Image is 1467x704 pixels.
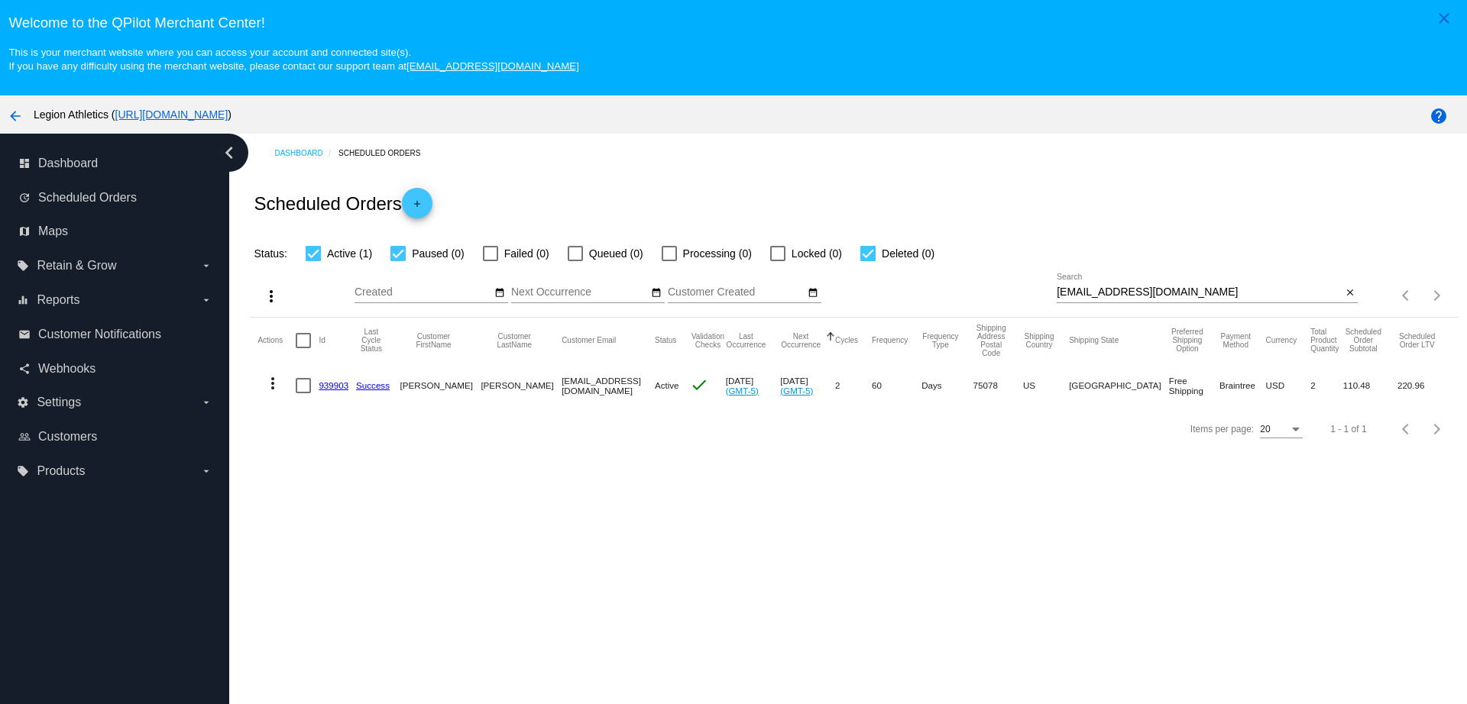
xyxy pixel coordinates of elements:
[38,157,98,170] span: Dashboard
[1391,414,1422,444] button: Previous page
[38,362,96,376] span: Webhooks
[18,431,31,443] i: people_outline
[6,107,24,125] mat-icon: arrow_back
[1422,280,1452,311] button: Next page
[1397,332,1437,349] button: Change sorting for LifetimeValue
[1169,363,1219,408] mat-cell: Free Shipping
[17,260,29,272] i: local_offer
[726,363,781,408] mat-cell: [DATE]
[1219,332,1252,349] button: Change sorting for PaymentMethod.Type
[655,380,679,390] span: Active
[18,322,212,347] a: email Customer Notifications
[726,386,759,396] a: (GMT-5)
[338,141,434,165] a: Scheduled Orders
[408,199,426,217] mat-icon: add
[18,151,212,176] a: dashboard Dashboard
[1260,424,1270,434] span: 20
[18,225,31,237] i: map
[1023,363,1069,408] mat-cell: US
[37,464,85,478] span: Products
[882,244,934,263] span: Deleted (0)
[1435,9,1453,27] mat-icon: close
[34,108,232,121] span: Legion Athletics ( )
[200,294,212,306] i: arrow_drop_down
[973,324,1009,357] button: Change sorting for ShippingPostcode
[8,15,1458,31] h3: Welcome to the QPilot Merchant Center!
[200,260,212,272] i: arrow_drop_down
[1190,424,1254,434] div: Items per page:
[1397,363,1451,408] mat-cell: 220.96
[589,244,643,263] span: Queued (0)
[683,244,752,263] span: Processing (0)
[38,328,161,341] span: Customer Notifications
[38,224,68,238] span: Maps
[562,363,655,408] mat-cell: [EMAIL_ADDRESS][DOMAIN_NAME]
[1260,425,1303,435] mat-select: Items per page:
[1069,363,1169,408] mat-cell: [GEOGRAPHIC_DATA]
[319,336,325,345] button: Change sorting for Id
[1343,363,1397,408] mat-cell: 110.48
[1169,328,1206,353] button: Change sorting for PreferredShippingOption
[1266,336,1297,345] button: Change sorting for CurrencyIso
[400,332,468,349] button: Change sorting for CustomerFirstName
[18,186,212,210] a: update Scheduled Orders
[400,363,481,408] mat-cell: [PERSON_NAME]
[254,247,287,260] span: Status:
[1057,286,1342,299] input: Search
[355,286,492,299] input: Created
[18,328,31,341] i: email
[494,287,505,299] mat-icon: date_range
[18,357,212,381] a: share Webhooks
[1342,285,1358,301] button: Clear
[1069,336,1119,345] button: Change sorting for ShippingState
[1330,424,1366,434] div: 1 - 1 of 1
[38,430,97,444] span: Customers
[1219,363,1266,408] mat-cell: Braintree
[668,286,805,299] input: Customer Created
[1023,332,1055,349] button: Change sorting for ShippingCountry
[200,396,212,409] i: arrow_drop_down
[264,374,282,392] mat-icon: more_vert
[18,219,212,244] a: map Maps
[18,157,31,170] i: dashboard
[406,60,579,72] a: [EMAIL_ADDRESS][DOMAIN_NAME]
[690,318,725,363] mat-header-cell: Validation Checks
[562,336,616,345] button: Change sorting for CustomerEmail
[651,287,662,299] mat-icon: date_range
[1345,287,1355,299] mat-icon: close
[726,332,767,349] button: Change sorting for LastOccurrenceUtc
[780,386,813,396] a: (GMT-5)
[921,332,959,349] button: Change sorting for FrequencyType
[37,293,79,307] span: Reports
[792,244,842,263] span: Locked (0)
[17,294,29,306] i: equalizer
[274,141,338,165] a: Dashboard
[37,259,116,273] span: Retain & Grow
[835,336,858,345] button: Change sorting for Cycles
[690,376,708,394] mat-icon: check
[872,363,921,408] mat-cell: 60
[1266,363,1311,408] mat-cell: USD
[481,332,548,349] button: Change sorting for CustomerLastName
[780,363,835,408] mat-cell: [DATE]
[412,244,464,263] span: Paused (0)
[481,363,562,408] mat-cell: [PERSON_NAME]
[921,363,973,408] mat-cell: Days
[1310,363,1343,408] mat-cell: 2
[1310,318,1343,363] mat-header-cell: Total Product Quantity
[1422,414,1452,444] button: Next page
[18,363,31,375] i: share
[17,465,29,477] i: local_offer
[254,188,432,218] h2: Scheduled Orders
[257,318,296,363] mat-header-cell: Actions
[835,363,872,408] mat-cell: 2
[200,465,212,477] i: arrow_drop_down
[217,140,241,165] i: chevron_left
[319,380,348,390] a: 939903
[17,396,29,409] i: settings
[808,287,818,299] mat-icon: date_range
[37,396,81,409] span: Settings
[356,380,390,390] a: Success
[18,425,212,449] a: people_outline Customers
[973,363,1023,408] mat-cell: 75078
